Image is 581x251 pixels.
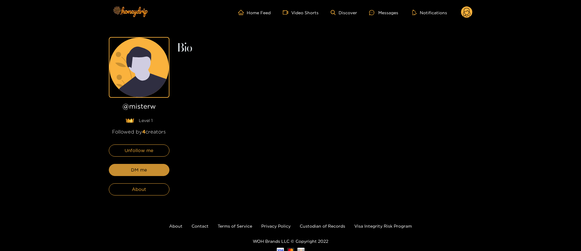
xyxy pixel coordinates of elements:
[177,43,472,53] h2: Bio
[132,186,146,193] span: About
[131,166,147,174] span: DM me
[109,183,169,195] button: About
[109,164,169,176] button: DM me
[139,117,153,124] span: Level 1
[331,10,357,15] a: Discover
[238,10,247,15] span: home
[169,224,182,228] a: About
[109,103,169,113] h1: @ misterw
[283,10,319,15] a: Video Shorts
[218,224,252,228] a: Terms of Service
[238,10,271,15] a: Home Feed
[142,129,145,134] span: 4
[283,10,291,15] span: video-camera
[125,147,153,154] span: Unfollow me
[261,224,291,228] a: Privacy Policy
[354,224,412,228] a: Visa Integrity Risk Program
[125,118,134,123] img: lavel grade
[300,224,345,228] a: Custodian of Records
[192,224,209,228] a: Contact
[109,128,169,135] div: Followed by creators
[410,9,449,15] button: Notifications
[369,9,398,16] div: Messages
[109,144,169,157] button: Unfollow me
